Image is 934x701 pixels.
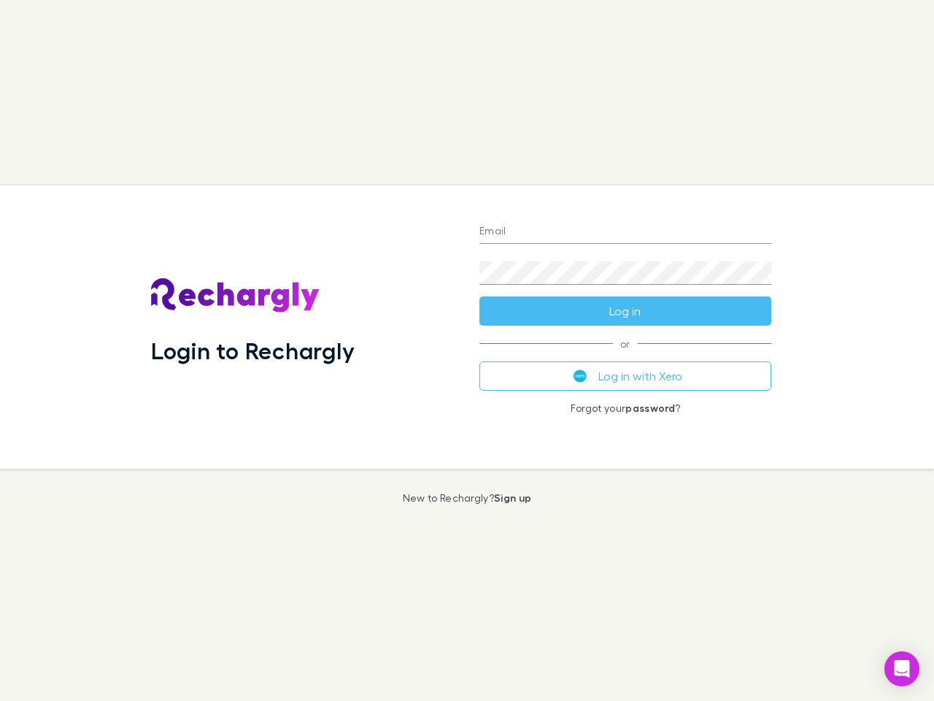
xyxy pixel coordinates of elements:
p: Forgot your ? [479,402,771,414]
button: Log in with Xero [479,361,771,391]
button: Log in [479,296,771,326]
img: Rechargly's Logo [151,278,320,313]
h1: Login to Rechargly [151,337,355,364]
div: Open Intercom Messenger [884,651,919,686]
a: password [625,402,675,414]
img: Xero's logo [574,369,587,383]
a: Sign up [494,491,531,504]
p: New to Rechargly? [403,492,532,504]
span: or [479,343,771,344]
